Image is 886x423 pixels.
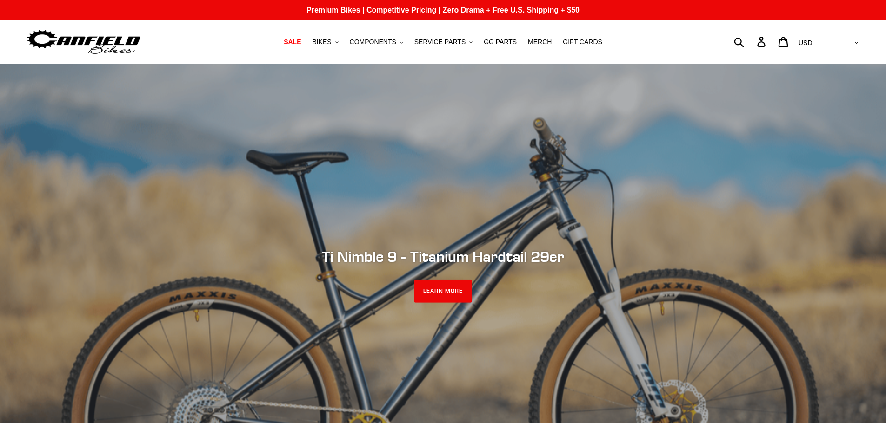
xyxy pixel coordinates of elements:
a: LEARN MORE [414,280,472,303]
button: SERVICE PARTS [410,36,477,48]
a: GG PARTS [479,36,521,48]
input: Search [739,32,763,52]
span: GG PARTS [484,38,517,46]
span: SERVICE PARTS [414,38,466,46]
h2: Ti Nimble 9 - Titanium Hardtail 29er [190,248,697,266]
span: COMPONENTS [350,38,396,46]
span: MERCH [528,38,552,46]
span: GIFT CARDS [563,38,602,46]
a: MERCH [523,36,556,48]
img: Canfield Bikes [26,27,142,57]
span: BIKES [312,38,331,46]
span: SALE [284,38,301,46]
a: SALE [279,36,306,48]
a: GIFT CARDS [558,36,607,48]
button: BIKES [307,36,343,48]
button: COMPONENTS [345,36,408,48]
